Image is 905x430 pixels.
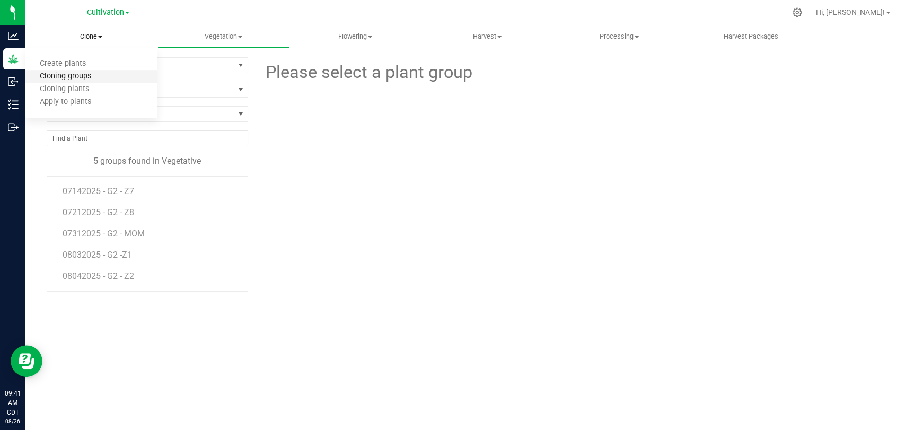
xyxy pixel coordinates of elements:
[63,229,145,239] span: 07312025 - G2 - MOM
[816,8,885,16] span: Hi, [PERSON_NAME]!
[685,25,817,48] a: Harvest Packages
[8,76,19,87] inline-svg: Inbound
[5,389,21,417] p: 09:41 AM CDT
[790,7,804,17] div: Manage settings
[158,32,289,41] span: Vegetation
[47,131,248,146] input: NO DATA FOUND
[234,58,248,73] span: select
[264,59,472,85] span: Please select a plant group
[290,32,421,41] span: Flowering
[25,85,103,94] span: Cloning plants
[8,54,19,64] inline-svg: Grow
[47,155,248,168] div: 5 groups found in Vegetative
[5,417,21,425] p: 08/26
[25,59,100,68] span: Create plants
[63,207,134,217] span: 07212025 - G2 - Z8
[63,186,134,196] span: 07142025 - G2 - Z7
[709,32,793,41] span: Harvest Packages
[87,8,124,17] span: Cultivation
[8,99,19,110] inline-svg: Inventory
[157,25,289,48] a: Vegetation
[11,345,42,377] iframe: Resource center
[63,250,132,260] span: 08032025 - G2 -Z1
[289,25,421,48] a: Flowering
[63,271,134,281] span: 08042025 - G2 - Z2
[8,31,19,41] inline-svg: Analytics
[553,25,685,48] a: Processing
[422,32,553,41] span: Harvest
[8,122,19,133] inline-svg: Outbound
[25,32,157,41] span: Clone
[421,25,553,48] a: Harvest
[553,32,684,41] span: Processing
[25,98,106,107] span: Apply to plants
[25,72,106,81] span: Cloning groups
[25,25,157,48] a: Clone Create plants Cloning groups Cloning plants Apply to plants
